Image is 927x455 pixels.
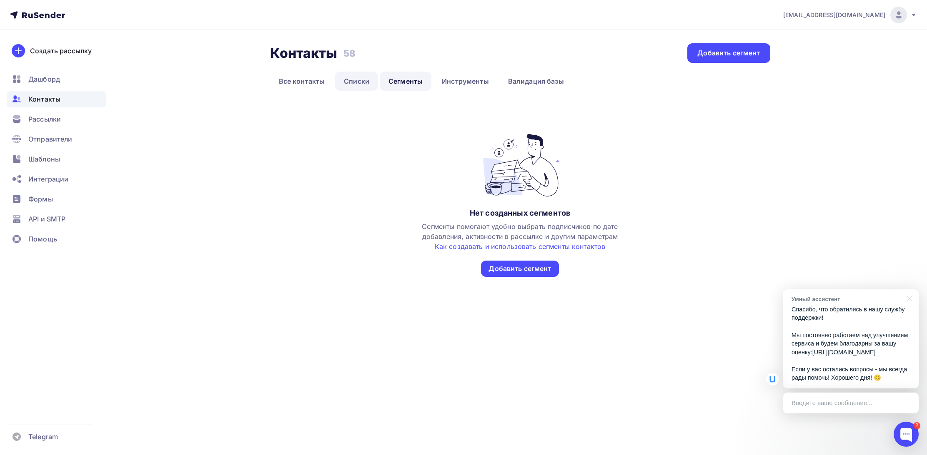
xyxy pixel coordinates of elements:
[28,234,57,244] span: Помощь
[7,151,106,167] a: Шаблоны
[7,91,106,107] a: Контакты
[470,208,570,218] div: Нет созданных сегментов
[783,11,885,19] span: [EMAIL_ADDRESS][DOMAIN_NAME]
[335,72,378,91] a: Списки
[7,111,106,127] a: Рассылки
[433,72,498,91] a: Инструменты
[792,295,902,303] div: Умный ассистент
[28,114,61,124] span: Рассылки
[28,94,60,104] span: Контакты
[343,47,356,59] h3: 58
[270,72,334,91] a: Все контакты
[28,74,60,84] span: Дашборд
[812,349,876,356] a: [URL][DOMAIN_NAME]
[380,72,431,91] a: Сегменты
[270,45,338,62] h2: Контакты
[913,422,920,429] div: 2
[7,131,106,147] a: Отправители
[7,71,106,87] a: Дашборд
[792,305,910,382] p: Спасибо, что обратились в нашу службу поддержки! Мы постоянно работаем над улучшением сервиса и б...
[783,7,917,23] a: [EMAIL_ADDRESS][DOMAIN_NAME]
[7,191,106,207] a: Формы
[783,393,919,413] div: Введите ваше сообщение...
[435,242,606,251] a: Как создавать и использовать сегменты контактов
[28,154,60,164] span: Шаблоны
[766,373,779,385] img: Умный ассистент
[499,72,573,91] a: Валидация базы
[28,432,58,442] span: Telegram
[489,264,551,273] div: Добавить сегмент
[28,194,53,204] span: Формы
[28,214,65,224] span: API и SMTP
[30,46,92,56] div: Создать рассылку
[422,222,618,251] span: Сегменты помогают удобно выбрать подписчиков по дате добавления, активности в рассылке и другим п...
[697,48,760,58] div: Добавить сегмент
[28,134,73,144] span: Отправители
[28,174,68,184] span: Интеграции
